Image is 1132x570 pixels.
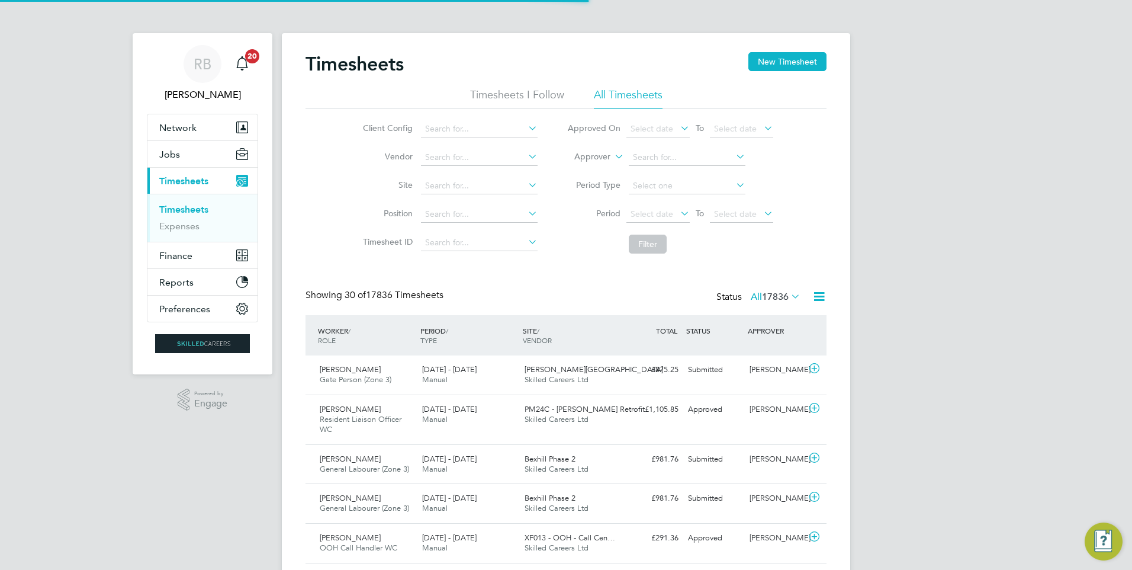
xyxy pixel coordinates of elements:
button: Network [147,114,258,140]
input: Search for... [421,149,538,166]
label: All [751,291,800,303]
button: Finance [147,242,258,268]
label: Period [567,208,620,219]
span: Timesheets [159,175,208,187]
span: / [348,326,350,335]
button: Jobs [147,141,258,167]
label: Vendor [359,151,413,162]
label: Position [359,208,413,219]
span: [DATE] - [DATE] [422,533,477,543]
span: [PERSON_NAME] [320,404,381,414]
button: Preferences [147,296,258,322]
span: Network [159,122,197,133]
span: To [692,206,707,221]
div: [PERSON_NAME] [745,400,806,420]
span: [DATE] - [DATE] [422,404,477,414]
div: Submitted [683,360,745,380]
span: Reports [159,277,194,288]
a: Expenses [159,220,200,232]
span: Manual [422,503,448,513]
span: 30 of [345,289,366,301]
div: [PERSON_NAME] [745,529,806,548]
label: Client Config [359,123,413,133]
span: Manual [422,464,448,474]
span: TOTAL [656,326,677,335]
div: £981.76 [622,489,683,508]
div: £1,105.85 [622,400,683,420]
input: Search for... [421,206,538,223]
label: Site [359,180,413,190]
label: Timesheet ID [359,236,413,247]
div: SITE [520,320,622,351]
span: VENDOR [523,335,552,345]
span: Manual [422,374,448,385]
span: To [692,120,707,136]
div: [PERSON_NAME] [745,489,806,508]
span: Manual [422,543,448,553]
span: Skilled Careers Ltd [525,543,588,553]
span: Skilled Careers Ltd [525,374,588,385]
span: Manual [422,414,448,424]
span: Jobs [159,149,180,160]
div: Status [716,289,803,306]
span: [PERSON_NAME][GEOGRAPHIC_DATA] [525,364,663,374]
button: Filter [629,235,667,254]
span: ROLE [318,335,336,345]
img: skilledcareers-logo-retina.png [155,334,250,353]
label: Period Type [567,180,620,190]
span: TYPE [420,335,437,345]
span: XF013 - OOH - Call Cen… [525,533,615,543]
div: [PERSON_NAME] [745,360,806,380]
div: WORKER [315,320,417,351]
span: / [446,326,448,335]
span: General Labourer (Zone 3) [320,464,409,474]
div: Submitted [683,450,745,469]
a: RB[PERSON_NAME] [147,45,258,102]
span: Skilled Careers Ltd [525,464,588,474]
button: Reports [147,269,258,295]
button: Engage Resource Center [1085,523,1123,561]
div: £875.25 [622,360,683,380]
input: Select one [629,178,745,194]
span: Select date [714,123,757,134]
span: PM24C - [PERSON_NAME] Retrofit [525,404,645,414]
div: STATUS [683,320,745,341]
div: PERIOD [417,320,520,351]
span: General Labourer (Zone 3) [320,503,409,513]
div: £291.36 [622,529,683,548]
span: / [537,326,539,335]
span: Bexhill Phase 2 [525,493,575,503]
input: Search for... [629,149,745,166]
span: Select date [631,209,673,219]
input: Search for... [421,235,538,251]
span: Select date [631,123,673,134]
span: Select date [714,209,757,219]
div: Submitted [683,489,745,508]
span: Bexhill Phase 2 [525,454,575,464]
a: Go to home page [147,334,258,353]
label: Approver [557,151,610,163]
span: Gate Person (Zone 3) [320,374,391,385]
a: Timesheets [159,204,208,215]
div: APPROVER [745,320,806,341]
span: Powered by [194,389,227,399]
nav: Main navigation [133,33,272,374]
li: Timesheets I Follow [470,88,564,109]
span: [DATE] - [DATE] [422,493,477,503]
div: [PERSON_NAME] [745,450,806,469]
span: [PERSON_NAME] [320,493,381,503]
span: [DATE] - [DATE] [422,454,477,464]
input: Search for... [421,121,538,137]
div: £981.76 [622,450,683,469]
span: [PERSON_NAME] [320,533,381,543]
div: Timesheets [147,194,258,242]
h2: Timesheets [305,52,404,76]
div: Showing [305,289,446,302]
span: [PERSON_NAME] [320,454,381,464]
li: All Timesheets [594,88,663,109]
span: 17836 Timesheets [345,289,443,301]
span: Ryan Burns [147,88,258,102]
div: Approved [683,529,745,548]
span: OOH Call Handler WC [320,543,397,553]
span: 20 [245,49,259,63]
